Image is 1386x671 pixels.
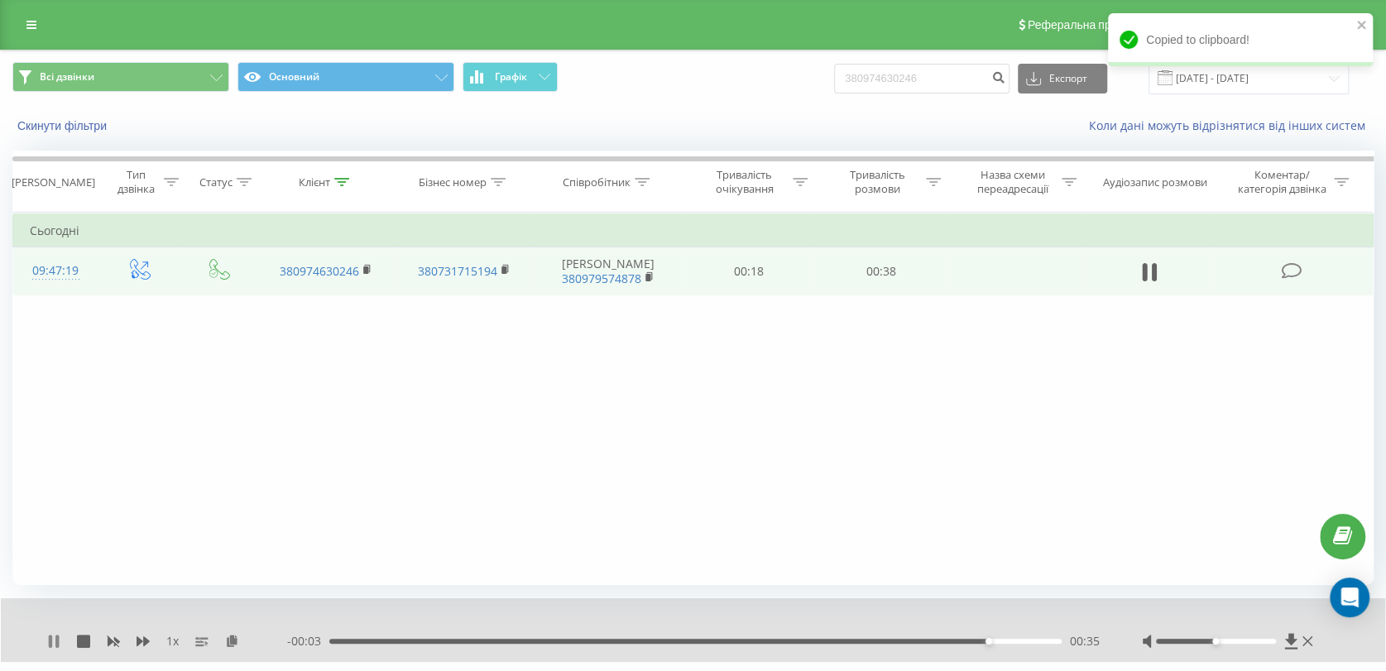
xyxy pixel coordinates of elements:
[13,214,1374,247] td: Сьогодні
[1330,578,1369,617] div: Open Intercom Messenger
[113,168,160,196] div: Тип дзвінка
[199,175,233,189] div: Статус
[1028,18,1149,31] span: Реферальна програма
[562,271,641,286] a: 380979574878
[237,62,454,92] button: Основний
[1089,117,1374,133] a: Коли дані можуть відрізнятися вiд інших систем
[166,633,179,649] span: 1 x
[495,71,527,83] span: Графік
[419,175,487,189] div: Бізнес номер
[815,247,947,295] td: 00:38
[1356,18,1368,34] button: close
[1213,638,1220,645] div: Accessibility label
[463,62,558,92] button: Графік
[1070,633,1100,649] span: 00:35
[563,175,631,189] div: Співробітник
[299,175,330,189] div: Клієнт
[40,70,94,84] span: Всі дзвінки
[280,263,359,279] a: 380974630246
[12,175,95,189] div: [PERSON_NAME]
[834,64,1010,93] input: Пошук за номером
[986,638,992,645] div: Accessibility label
[30,255,81,287] div: 09:47:19
[682,247,814,295] td: 00:18
[833,168,922,196] div: Тривалість розмови
[700,168,789,196] div: Тривалість очікування
[12,118,115,133] button: Скинути фільтри
[1018,64,1107,93] button: Експорт
[1103,175,1207,189] div: Аудіозапис розмови
[534,247,683,295] td: [PERSON_NAME]
[418,263,497,279] a: 380731715194
[287,633,329,649] span: - 00:03
[1233,168,1330,196] div: Коментар/категорія дзвінка
[12,62,229,92] button: Всі дзвінки
[1108,13,1373,66] div: Copied to clipboard!
[969,168,1057,196] div: Назва схеми переадресації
